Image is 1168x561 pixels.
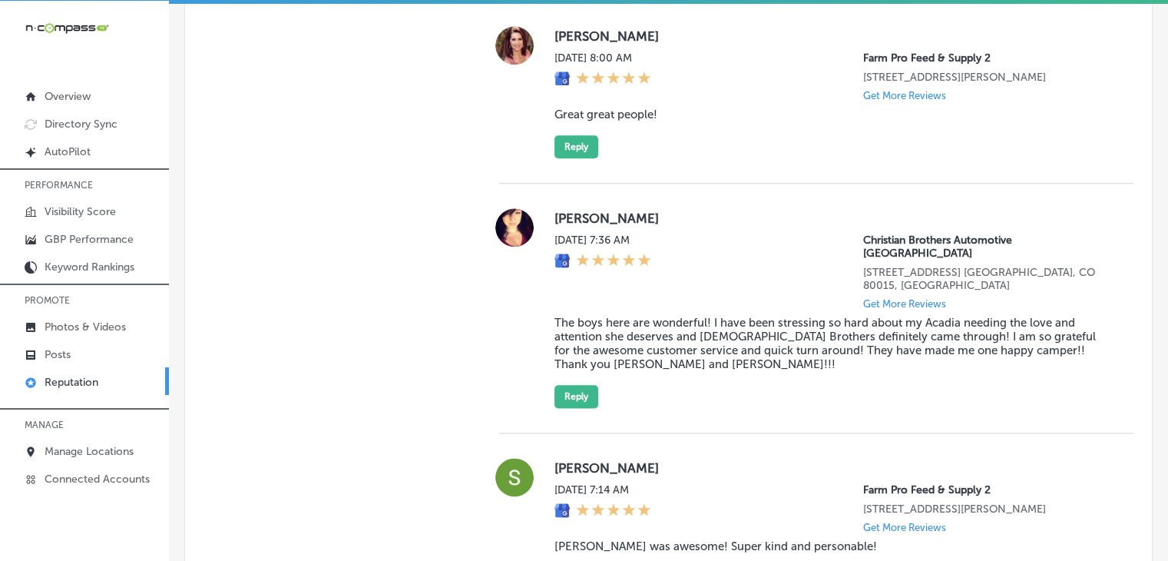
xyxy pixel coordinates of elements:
[25,21,109,35] img: 660ab0bf-5cc7-4cb8-ba1c-48b5ae0f18e60NCTV_CLogo_TV_Black_-500x88.png
[554,135,598,158] button: Reply
[41,89,54,101] img: tab_domain_overview_orange.svg
[554,234,651,247] label: [DATE] 7:36 AM
[25,40,37,52] img: website_grey.svg
[45,90,91,103] p: Overview
[554,483,651,496] label: [DATE] 7:14 AM
[554,385,598,408] button: Reply
[45,145,91,158] p: AutoPilot
[863,522,946,533] p: Get More Reviews
[45,320,126,334] p: Photos & Videos
[554,316,1109,371] blockquote: The boys here are wonderful! I have been stressing so hard about my Acadia needing the love and a...
[45,205,116,218] p: Visibility Score
[45,348,71,361] p: Posts
[863,266,1109,292] p: 21550 E Quincy Ave.
[554,51,651,65] label: [DATE] 8:00 AM
[45,261,134,274] p: Keyword Rankings
[45,233,134,246] p: GBP Performance
[153,89,165,101] img: tab_keywords_by_traffic_grey.svg
[576,71,651,88] div: 5 Stars
[576,253,651,270] div: 5 Stars
[45,118,117,131] p: Directory Sync
[25,25,37,37] img: logo_orange.svg
[576,503,651,520] div: 5 Stars
[45,473,150,486] p: Connected Accounts
[863,51,1109,65] p: Farm Pro Feed & Supply 2
[863,71,1109,84] p: 5520 Barksdale Blvd
[45,445,134,458] p: Manage Locations
[45,376,98,389] p: Reputation
[863,483,1109,496] p: Farm Pro Feed & Supply 2
[863,298,946,310] p: Get More Reviews
[863,234,1109,260] p: Christian Brothers Automotive South Aurora
[43,25,75,37] div: v 4.0.25
[554,211,1109,226] label: [PERSON_NAME]
[863,503,1109,516] p: 5520 Barksdale Blvd
[40,40,169,52] div: Domain: [DOMAIN_NAME]
[554,108,1109,121] blockquote: Great great people!
[58,91,137,101] div: Domain Overview
[554,28,1109,44] label: [PERSON_NAME]
[554,539,1109,553] blockquote: [PERSON_NAME] was awesome! Super kind and personable!
[554,460,1109,476] label: [PERSON_NAME]
[863,90,946,101] p: Get More Reviews
[170,91,259,101] div: Keywords by Traffic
